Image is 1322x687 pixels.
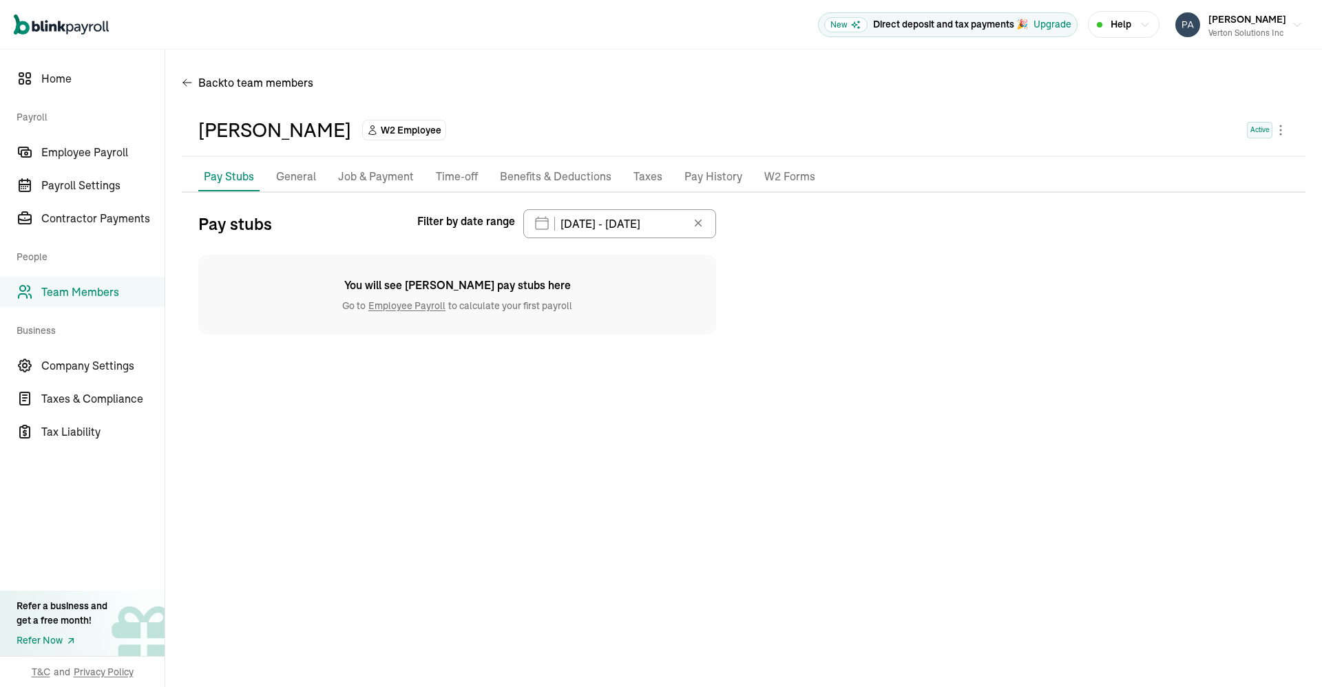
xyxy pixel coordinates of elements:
[41,284,165,300] span: Team Members
[1034,17,1071,32] button: Upgrade
[523,209,716,238] input: XX/XX/XX - XX/XX/XX
[41,177,165,193] span: Payroll Settings
[41,70,165,87] span: Home
[198,277,716,293] span: You will see [PERSON_NAME] pay stubs here
[17,633,107,648] a: Refer Now
[1208,27,1286,39] div: Verton Solutions Inc
[17,310,156,348] span: Business
[41,210,165,226] span: Contractor Payments
[17,96,156,134] span: Payroll
[41,144,165,160] span: Employee Payroll
[41,390,165,407] span: Taxes & Compliance
[198,213,272,235] h3: Pay stubs
[17,599,107,628] div: Refer a business and get a free month!
[198,293,716,313] span: Go to to calculate your first payroll
[338,168,414,186] p: Job & Payment
[276,168,316,186] p: General
[1088,11,1160,38] button: Help
[74,665,134,679] span: Privacy Policy
[1208,13,1286,25] span: [PERSON_NAME]
[764,168,815,186] p: W2 Forms
[32,665,50,679] span: T&C
[198,116,351,145] div: [PERSON_NAME]
[198,74,313,91] span: Back
[436,168,478,186] p: Time-off
[366,299,448,312] a: Employee Payroll
[417,213,515,229] span: Filter by date range
[381,123,441,137] span: W2 Employee
[1253,621,1322,687] iframe: Chat Widget
[17,236,156,274] span: People
[500,168,611,186] p: Benefits & Deductions
[1170,8,1308,42] button: [PERSON_NAME]Verton Solutions Inc
[182,66,313,99] button: Backto team members
[224,74,313,91] span: to team members
[873,17,1028,32] p: Direct deposit and tax payments 🎉
[14,5,109,45] nav: Global
[41,357,165,374] span: Company Settings
[684,168,742,186] p: Pay History
[1247,122,1272,138] span: Active
[1111,17,1131,32] span: Help
[824,17,868,32] span: New
[204,168,254,184] p: Pay Stubs
[633,168,662,186] p: Taxes
[41,423,165,440] span: Tax Liability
